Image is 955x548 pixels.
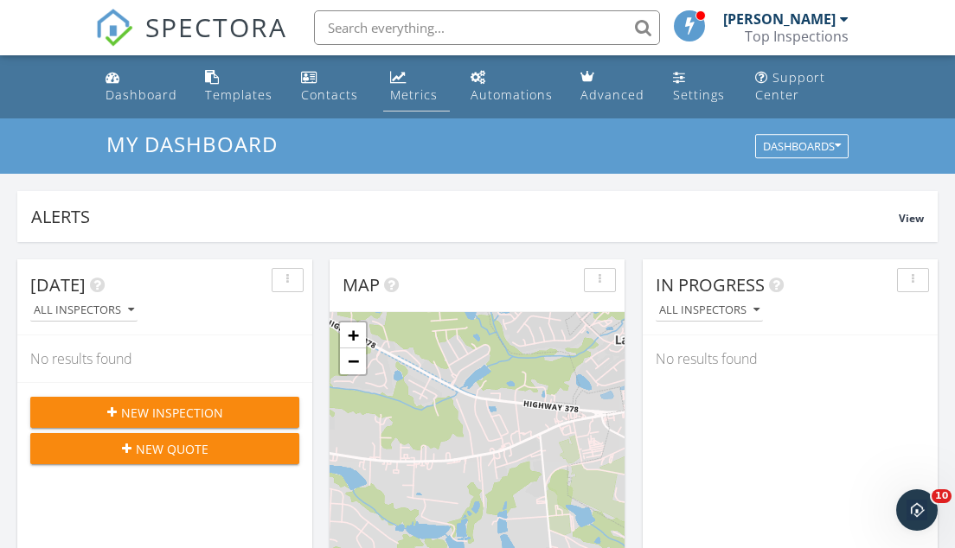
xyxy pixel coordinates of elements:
[95,9,133,47] img: The Best Home Inspection Software - Spectora
[755,69,825,103] div: Support Center
[30,433,299,464] button: New Quote
[471,86,553,103] div: Automations
[932,489,952,503] span: 10
[656,273,765,296] span: In Progress
[30,273,86,296] span: [DATE]
[106,86,177,103] div: Dashboard
[666,62,734,112] a: Settings
[121,404,223,422] span: New Inspection
[17,335,312,382] div: No results found
[95,23,287,60] a: SPECTORA
[314,10,660,45] input: Search everything...
[30,299,138,322] button: All Inspectors
[748,62,856,112] a: Support Center
[343,273,380,296] span: Map
[301,86,358,103] div: Contacts
[643,335,938,382] div: No results found
[390,86,438,103] div: Metrics
[755,135,849,159] button: Dashboards
[723,10,836,28] div: [PERSON_NAME]
[383,62,451,112] a: Metrics
[673,86,725,103] div: Settings
[896,489,938,531] iframe: Intercom live chat
[99,62,184,112] a: Dashboard
[763,141,841,153] div: Dashboards
[464,62,560,112] a: Automations (Basic)
[899,211,924,226] span: View
[145,9,287,45] span: SPECTORA
[340,348,366,374] a: Zoom out
[198,62,280,112] a: Templates
[659,304,760,316] div: All Inspectors
[656,299,763,322] button: All Inspectors
[106,130,278,158] span: My Dashboard
[31,205,899,228] div: Alerts
[745,28,849,45] div: Top Inspections
[580,86,644,103] div: Advanced
[294,62,369,112] a: Contacts
[34,304,134,316] div: All Inspectors
[136,440,208,458] span: New Quote
[30,397,299,428] button: New Inspection
[574,62,652,112] a: Advanced
[205,86,272,103] div: Templates
[340,322,366,348] a: Zoom in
